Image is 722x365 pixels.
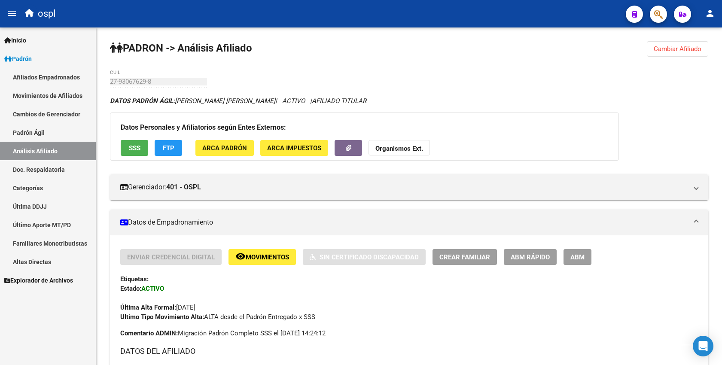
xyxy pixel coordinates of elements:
strong: PADRON -> Análisis Afiliado [110,42,252,54]
strong: Etiquetas: [120,275,149,283]
span: ospl [38,4,55,23]
button: Enviar Credencial Digital [120,249,222,265]
span: FTP [163,144,174,152]
span: Inicio [4,36,26,45]
span: ARCA Impuestos [267,144,321,152]
strong: Última Alta Formal: [120,304,176,311]
button: SSS [121,140,148,156]
strong: Comentario ADMIN: [120,329,178,337]
button: ARCA Impuestos [260,140,328,156]
span: Sin Certificado Discapacidad [320,253,419,261]
span: Padrón [4,54,32,64]
button: Sin Certificado Discapacidad [303,249,426,265]
button: ABM [564,249,591,265]
span: Migración Padrón Completo SSS el [DATE] 14:24:12 [120,328,326,338]
mat-icon: person [705,8,715,18]
span: ARCA Padrón [202,144,247,152]
mat-panel-title: Datos de Empadronamiento [120,218,688,227]
mat-icon: menu [7,8,17,18]
strong: ACTIVO [141,285,164,292]
span: Explorador de Archivos [4,276,73,285]
strong: Estado: [120,285,141,292]
button: FTP [155,140,182,156]
h3: Datos Personales y Afiliatorios según Entes Externos: [121,122,608,134]
mat-panel-title: Gerenciador: [120,182,688,192]
button: ABM Rápido [504,249,557,265]
mat-expansion-panel-header: Datos de Empadronamiento [110,210,708,235]
span: Movimientos [246,253,289,261]
mat-icon: remove_red_eye [235,251,246,262]
h3: DATOS DEL AFILIADO [120,345,698,357]
button: Crear Familiar [433,249,497,265]
span: ABM Rápido [511,253,550,261]
span: Cambiar Afiliado [654,45,701,53]
span: [PERSON_NAME] [PERSON_NAME] [110,97,275,105]
strong: 401 - OSPL [166,182,201,192]
mat-expansion-panel-header: Gerenciador:401 - OSPL [110,174,708,200]
span: SSS [129,144,140,152]
button: Movimientos [228,249,296,265]
span: Enviar Credencial Digital [127,253,215,261]
strong: DATOS PADRÓN ÁGIL: [110,97,175,105]
div: Open Intercom Messenger [693,336,713,356]
span: ABM [570,253,585,261]
strong: Organismos Ext. [375,145,423,152]
button: ARCA Padrón [195,140,254,156]
button: Organismos Ext. [369,140,430,156]
span: [DATE] [120,304,195,311]
span: Crear Familiar [439,253,490,261]
button: Cambiar Afiliado [647,41,708,57]
span: AFILIADO TITULAR [312,97,366,105]
strong: Ultimo Tipo Movimiento Alta: [120,313,204,321]
span: ALTA desde el Padrón Entregado x SSS [120,313,315,321]
i: | ACTIVO | [110,97,366,105]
